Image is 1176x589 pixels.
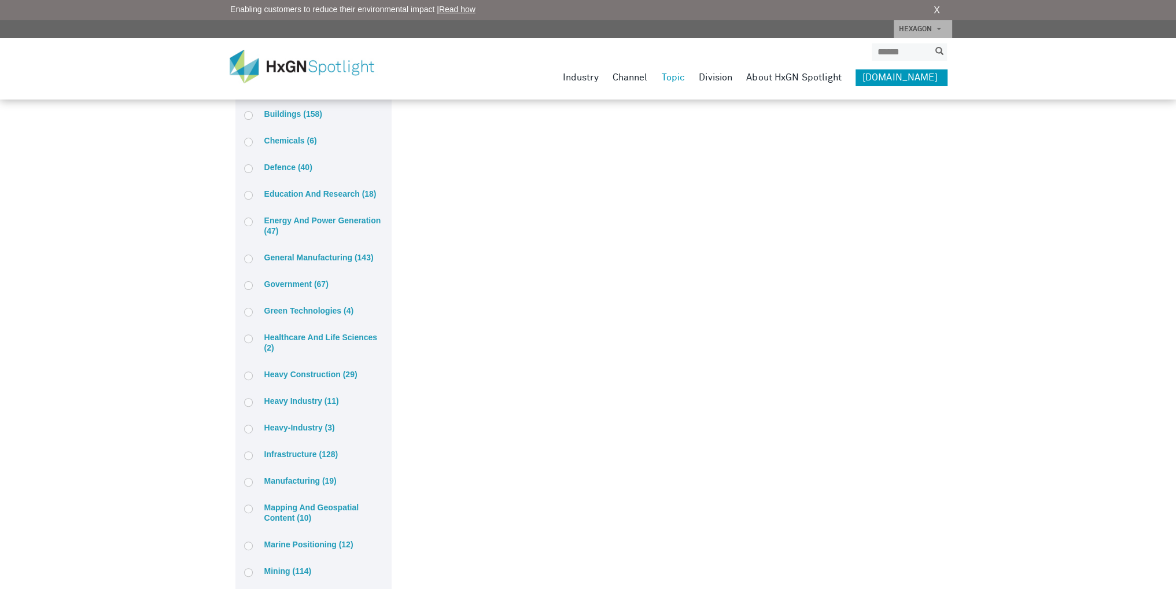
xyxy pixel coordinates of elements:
label: heavy-industry (3) [244,422,383,433]
label: Green Technologies (4) [244,305,383,316]
label: Government (67) [244,279,383,289]
a: Read how [439,5,475,14]
label: Buildings (158) [244,109,383,119]
label: Mapping and geospatial content (10) [244,502,383,523]
label: Infrastructure (128) [244,449,383,459]
label: Defence (40) [244,162,383,172]
label: Chemicals (6) [244,135,383,146]
label: Heavy Industry (11) [244,396,383,406]
a: HEXAGON [894,20,952,38]
a: [DOMAIN_NAME] [856,69,947,86]
label: Mining (114) [244,566,383,576]
label: Education and research (18) [244,189,383,199]
a: About HxGN Spotlight [746,69,842,86]
label: General manufacturing (143) [244,252,383,263]
a: X [934,3,940,17]
img: HxGN Spotlight [230,50,392,83]
label: Manufacturing (19) [244,476,383,486]
label: Healthcare and life sciences (2) [244,332,383,353]
label: Marine positioning (12) [244,539,383,550]
a: Topic [661,69,685,86]
a: Division [699,69,732,86]
span: Enabling customers to reduce their environmental impact | [230,3,475,16]
label: Heavy Construction (29) [244,369,383,380]
a: Industry [563,69,599,86]
label: Energy and power generation (47) [244,215,383,236]
a: Channel [613,69,648,86]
